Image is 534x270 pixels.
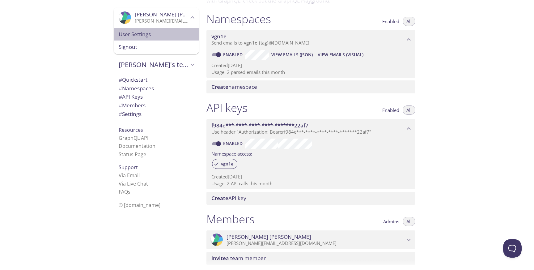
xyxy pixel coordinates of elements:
[206,80,415,93] div: Create namespace
[206,230,415,250] div: Thilak Raj
[119,93,143,100] span: API Keys
[114,110,199,118] div: Team Settings
[212,159,237,169] div: vgn1e
[119,85,154,92] span: Namespaces
[119,102,122,109] span: #
[119,172,140,179] a: Via Email
[119,30,194,38] span: User Settings
[114,101,199,110] div: Members
[403,105,415,115] button: All
[211,69,410,75] p: Usage: 2 parsed emails this month
[114,7,199,28] div: Thilak Raj
[119,164,138,171] span: Support
[119,188,130,195] a: FAQ
[211,83,257,90] span: namespace
[206,12,271,26] h1: Namespaces
[269,50,315,60] button: View Emails (JSON)
[211,174,410,180] p: Created [DATE]
[119,85,122,92] span: #
[227,234,311,240] span: [PERSON_NAME] [PERSON_NAME]
[318,51,363,58] span: View Emails (Visual)
[211,195,246,202] span: API key
[135,18,189,24] p: [PERSON_NAME][EMAIL_ADDRESS][DOMAIN_NAME]
[119,151,146,158] a: Status Page
[119,126,143,133] span: Resources
[503,239,522,258] iframe: Help Scout Beacon - Open
[211,255,266,262] span: a team member
[211,83,228,90] span: Create
[114,28,199,41] div: User Settings
[206,252,415,265] div: Invite a team member
[128,188,130,195] span: s
[135,11,219,18] span: [PERSON_NAME] [PERSON_NAME]
[222,140,245,146] a: Enabled
[211,149,252,158] label: Namespace access:
[114,57,199,73] div: Thilak's team
[114,84,199,93] div: Namespaces
[119,135,148,141] a: GraphQL API
[119,60,189,69] span: [PERSON_NAME]'s team
[379,217,403,226] button: Admins
[206,192,415,205] div: Create API Key
[211,195,228,202] span: Create
[119,143,155,149] a: Documentation
[119,202,160,208] span: © [DOMAIN_NAME]
[119,180,148,187] a: Via Live Chat
[206,101,248,115] h1: API keys
[403,217,415,226] button: All
[114,75,199,84] div: Quickstart
[211,180,410,187] p: Usage: 2 API calls this month
[222,52,245,58] a: Enabled
[119,76,122,83] span: #
[114,92,199,101] div: API Keys
[114,41,199,54] div: Signout
[315,50,366,60] button: View Emails (Visual)
[227,240,405,246] p: [PERSON_NAME][EMAIL_ADDRESS][DOMAIN_NAME]
[119,110,142,118] span: Settings
[211,255,226,262] span: Invite
[119,93,122,100] span: #
[271,51,313,58] span: View Emails (JSON)
[119,43,194,51] span: Signout
[217,161,237,167] span: vgn1e
[119,76,147,83] span: Quickstart
[206,30,415,49] div: vgn1e namespace
[206,212,255,226] h1: Members
[211,62,410,69] p: Created [DATE]
[211,40,309,46] span: Send emails to . {tag} @[DOMAIN_NAME]
[244,40,257,46] span: vgn1e
[379,17,403,26] button: Enabled
[119,110,122,118] span: #
[403,17,415,26] button: All
[379,105,403,115] button: Enabled
[119,102,146,109] span: Members
[211,33,227,40] span: vgn1e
